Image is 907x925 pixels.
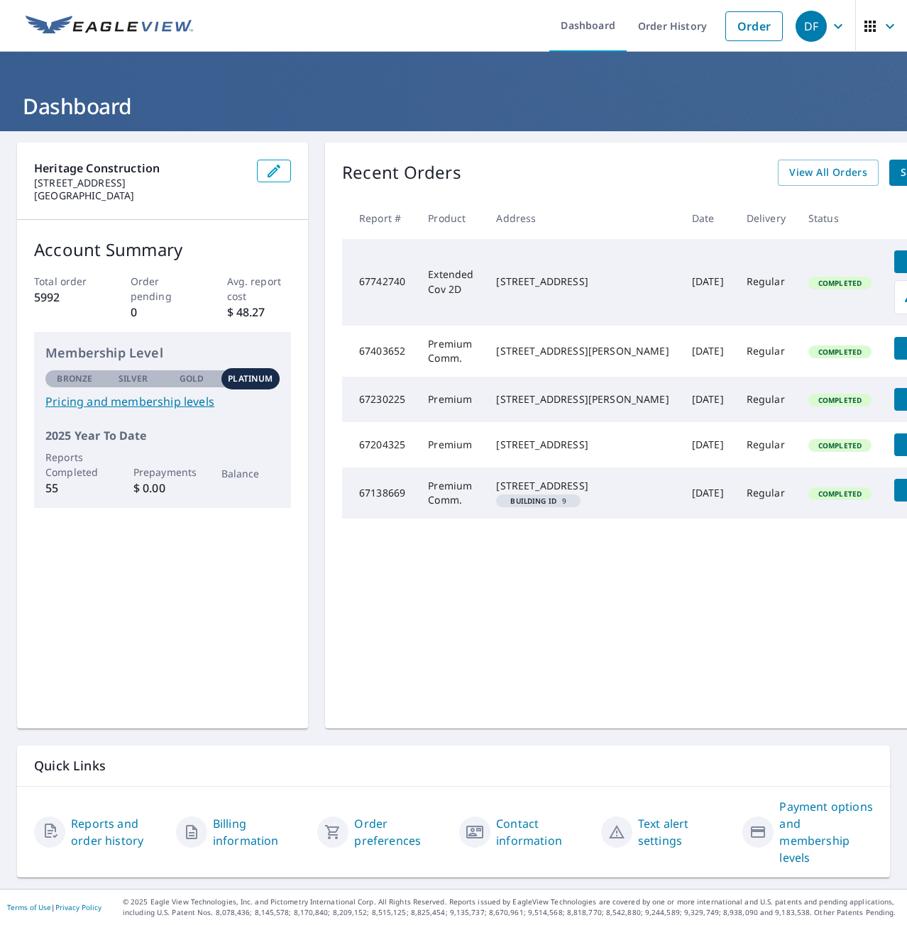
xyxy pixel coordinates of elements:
[496,815,590,849] a: Contact information
[789,164,867,182] span: View All Orders
[735,197,797,239] th: Delivery
[228,372,273,385] p: Platinum
[496,392,669,406] div: [STREET_ADDRESS][PERSON_NAME]
[496,344,669,358] div: [STREET_ADDRESS][PERSON_NAME]
[57,372,92,385] p: Bronze
[485,197,680,239] th: Address
[342,239,417,326] td: 67742740
[638,815,732,849] a: Text alert settings
[221,466,280,481] p: Balance
[34,160,246,177] p: Heritage Construction
[45,427,280,444] p: 2025 Year To Date
[681,197,735,239] th: Date
[417,467,485,519] td: Premium Comm.
[681,422,735,467] td: [DATE]
[55,902,101,912] a: Privacy Policy
[681,377,735,422] td: [DATE]
[417,197,485,239] th: Product
[342,160,461,186] p: Recent Orders
[735,326,797,377] td: Regular
[342,467,417,519] td: 67138669
[810,489,870,499] span: Completed
[34,189,246,202] p: [GEOGRAPHIC_DATA]
[681,467,735,519] td: [DATE]
[681,326,735,377] td: [DATE]
[227,274,292,304] p: Avg. report cost
[123,897,900,918] p: © 2025 Eagle View Technologies, Inc. and Pictometry International Corp. All Rights Reserved. Repo...
[797,197,883,239] th: Status
[227,304,292,321] p: $ 48.27
[119,372,148,385] p: Silver
[735,377,797,422] td: Regular
[502,497,575,504] span: 9
[796,11,827,42] div: DF
[417,326,485,377] td: Premium Comm.
[735,239,797,326] td: Regular
[45,450,104,480] p: Reports Completed
[34,237,291,262] p: Account Summary
[131,304,195,321] p: 0
[45,393,280,410] a: Pricing and membership levels
[510,497,556,504] em: Building ID
[681,239,735,326] td: [DATE]
[34,177,246,189] p: [STREET_ADDRESS]
[133,480,192,497] p: $ 0.00
[725,11,783,41] a: Order
[342,422,417,467] td: 67204325
[778,160,879,186] a: View All Orders
[496,479,669,493] div: [STREET_ADDRESS]
[45,343,280,362] p: Membership Level
[45,480,104,497] p: 55
[810,347,870,357] span: Completed
[342,377,417,422] td: 67230225
[7,903,101,912] p: |
[180,372,204,385] p: Gold
[34,289,99,306] p: 5992
[417,239,485,326] td: Extended Cov 2D
[213,815,307,849] a: Billing information
[34,274,99,289] p: Total order
[417,422,485,467] td: Premium
[496,275,669,289] div: [STREET_ADDRESS]
[779,798,873,866] a: Payment options and membership levels
[26,16,193,37] img: EV Logo
[17,92,890,121] h1: Dashboard
[735,422,797,467] td: Regular
[131,274,195,304] p: Order pending
[735,467,797,519] td: Regular
[133,465,192,480] p: Prepayments
[417,377,485,422] td: Premium
[810,278,870,288] span: Completed
[71,815,165,849] a: Reports and order history
[496,438,669,452] div: [STREET_ADDRESS]
[810,441,870,450] span: Completed
[342,326,417,377] td: 67403652
[354,815,448,849] a: Order preferences
[810,395,870,405] span: Completed
[7,902,51,912] a: Terms of Use
[34,757,873,775] p: Quick Links
[342,197,417,239] th: Report #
